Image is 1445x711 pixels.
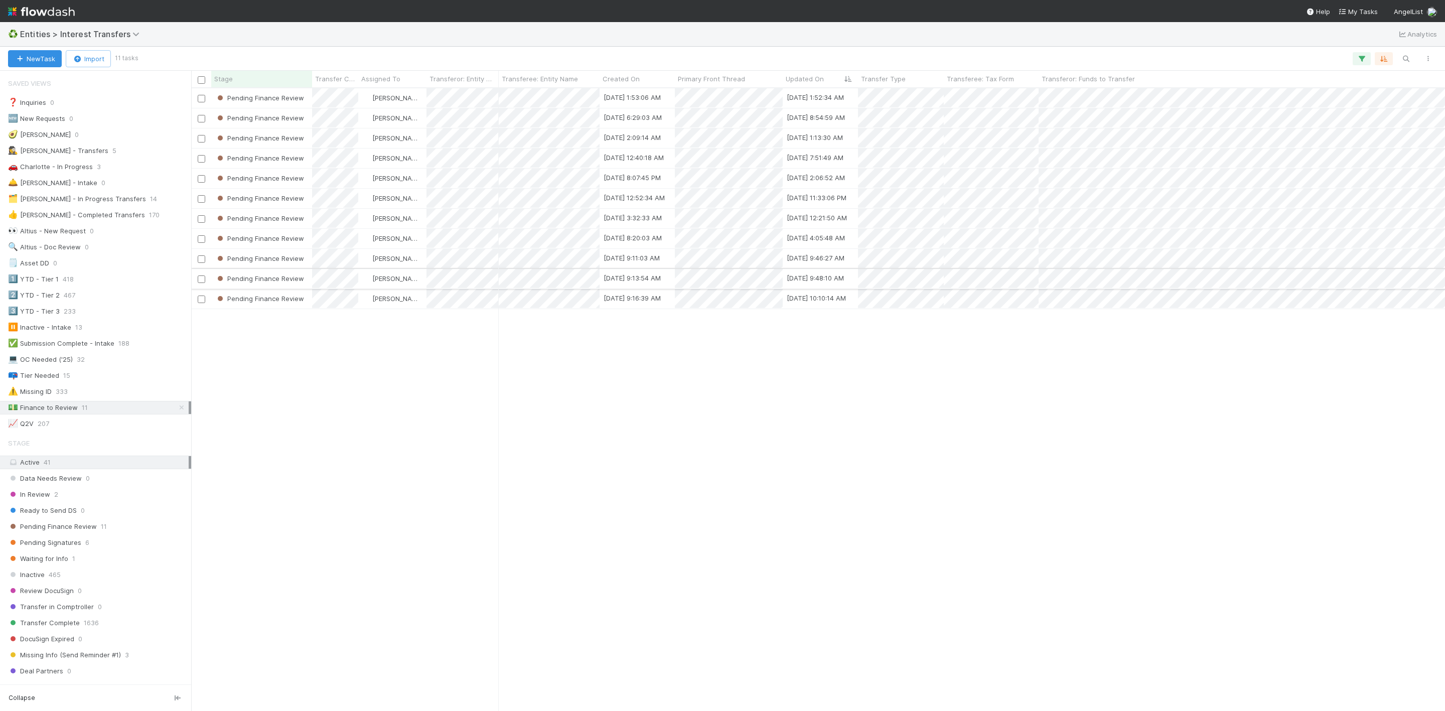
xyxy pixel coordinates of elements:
[8,241,81,253] div: Altius - Doc Review
[372,254,423,262] span: [PERSON_NAME]
[8,194,18,203] span: 🗂️
[53,257,57,269] span: 0
[363,154,371,162] img: avatar_93b89fca-d03a-423a-b274-3dd03f0a621f.png
[8,112,65,125] div: New Requests
[149,209,160,221] span: 170
[372,174,423,182] span: [PERSON_NAME]
[786,74,824,84] span: Updated On
[372,295,423,303] span: [PERSON_NAME]
[8,209,145,221] div: [PERSON_NAME] - Completed Transfers
[8,193,146,205] div: [PERSON_NAME] - In Progress Transfers
[8,273,59,286] div: YTD - Tier 1
[198,255,205,263] input: Toggle Row Selected
[8,50,62,67] button: NewTask
[8,210,18,219] span: 👍
[8,552,68,565] span: Waiting for Info
[8,305,60,318] div: YTD - Tier 3
[8,307,18,315] span: 3️⃣
[362,153,421,163] div: [PERSON_NAME]
[115,54,138,63] small: 11 tasks
[98,601,102,613] span: 0
[84,617,99,629] span: 1636
[8,128,71,141] div: [PERSON_NAME]
[787,153,843,163] div: [DATE] 7:51:49 AM
[604,153,664,163] div: [DATE] 12:40:18 AM
[8,353,73,366] div: OC Needed ('25)
[787,213,847,223] div: [DATE] 12:21:50 AM
[198,215,205,223] input: Toggle Row Selected
[372,274,423,282] span: [PERSON_NAME]
[20,29,144,39] span: Entities > Interest Transfers
[372,194,423,202] span: [PERSON_NAME]
[363,114,371,122] img: avatar_abca0ba5-4208-44dd-8897-90682736f166.png
[38,417,49,430] span: 207
[86,472,90,485] span: 0
[787,253,844,263] div: [DATE] 9:46:27 AM
[1394,8,1423,16] span: AngelList
[44,458,51,466] span: 41
[8,161,93,173] div: Charlotte - In Progress
[8,96,46,109] div: Inquiries
[363,295,371,303] img: avatar_abca0ba5-4208-44dd-8897-90682736f166.png
[64,305,76,318] span: 233
[69,112,73,125] span: 0
[372,234,423,242] span: [PERSON_NAME]
[429,74,496,84] span: Transferor: Entity Name
[198,275,205,283] input: Toggle Row Selected
[215,295,304,303] span: Pending Finance Review
[1042,74,1135,84] span: Transferor: Funds to Transfer
[215,153,304,163] div: Pending Finance Review
[362,173,421,183] div: [PERSON_NAME]
[112,145,116,157] span: 5
[215,233,304,243] div: Pending Finance Review
[8,291,18,299] span: 2️⃣
[56,385,68,398] span: 333
[8,162,18,171] span: 🚗
[8,145,108,157] div: [PERSON_NAME] - Transfers
[8,225,86,237] div: Altius - New Request
[8,257,49,269] div: Asset DD
[362,233,421,243] div: [PERSON_NAME]
[198,115,205,122] input: Toggle Row Selected
[8,649,121,661] span: Missing Info (Send Reminder #1)
[604,112,662,122] div: [DATE] 6:29:03 AM
[67,665,71,677] span: 0
[215,193,304,203] div: Pending Finance Review
[363,174,371,182] img: avatar_85e0c86c-7619-463d-9044-e681ba95f3b2.png
[363,194,371,202] img: avatar_85e0c86c-7619-463d-9044-e681ba95f3b2.png
[63,273,74,286] span: 418
[215,114,304,122] span: Pending Finance Review
[215,154,304,162] span: Pending Finance Review
[215,234,304,242] span: Pending Finance Review
[215,214,304,222] span: Pending Finance Review
[1338,7,1378,17] a: My Tasks
[101,520,107,533] span: 11
[8,355,18,363] span: 💻
[363,134,371,142] img: avatar_93b89fca-d03a-423a-b274-3dd03f0a621f.png
[604,233,662,243] div: [DATE] 8:20:03 AM
[8,681,49,693] span: Duplicate
[90,225,94,237] span: 0
[101,177,105,189] span: 0
[8,274,18,283] span: 1️⃣
[604,293,661,303] div: [DATE] 9:16:39 AM
[1427,7,1437,17] img: avatar_d7f67417-030a-43ce-a3ce-a315a3ccfd08.png
[362,273,421,283] div: [PERSON_NAME]
[1397,28,1437,40] a: Analytics
[215,173,304,183] div: Pending Finance Review
[85,241,89,253] span: 0
[604,213,662,223] div: [DATE] 3:32:33 AM
[604,92,661,102] div: [DATE] 1:53:06 AM
[215,274,304,282] span: Pending Finance Review
[1338,8,1378,16] span: My Tasks
[8,289,60,302] div: YTD - Tier 2
[198,155,205,163] input: Toggle Row Selected
[215,254,304,262] span: Pending Finance Review
[215,213,304,223] div: Pending Finance Review
[604,193,665,203] div: [DATE] 12:52:34 AM
[81,504,85,517] span: 0
[8,177,97,189] div: [PERSON_NAME] - Intake
[198,296,205,303] input: Toggle Row Selected
[8,73,51,93] span: Saved Views
[198,175,205,183] input: Toggle Row Selected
